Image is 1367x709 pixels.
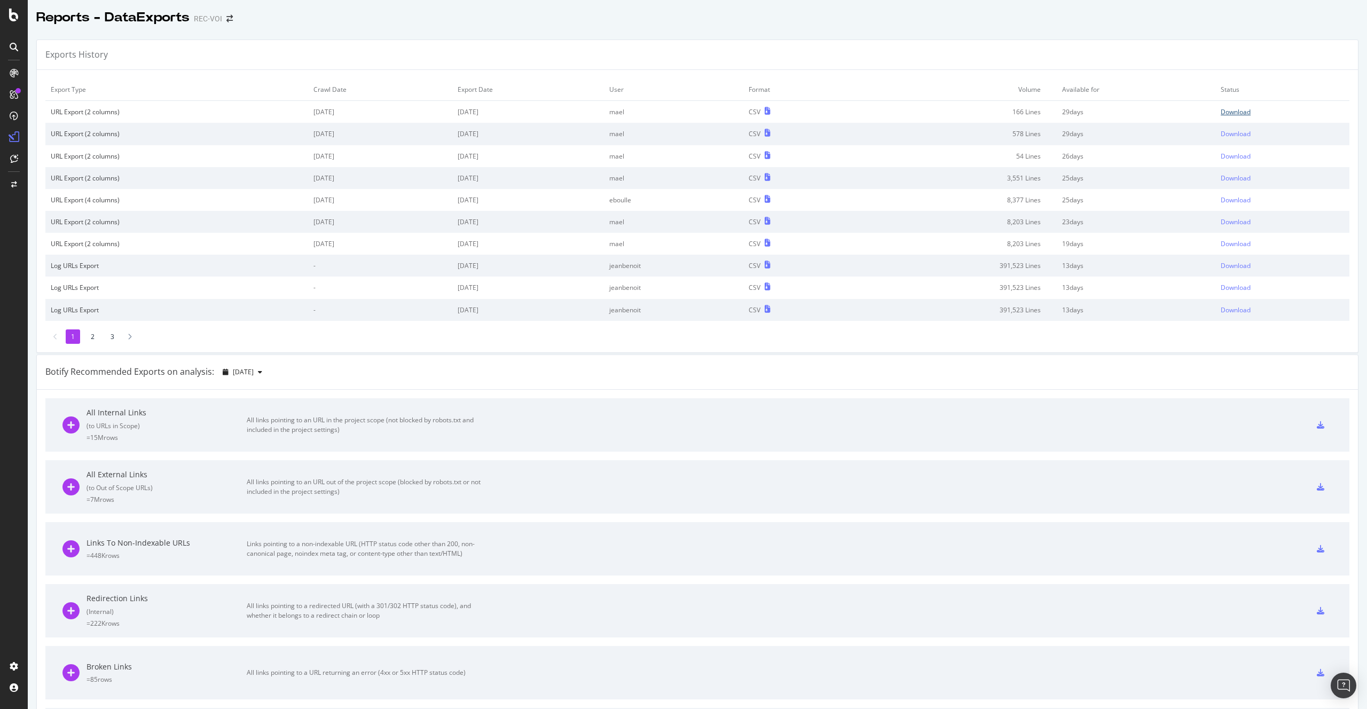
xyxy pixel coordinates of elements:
td: 25 days [1057,167,1215,189]
td: 19 days [1057,233,1215,255]
td: [DATE] [308,211,453,233]
td: 13 days [1057,299,1215,321]
td: mael [604,211,743,233]
td: [DATE] [308,101,453,123]
div: URL Export (2 columns) [51,174,303,183]
div: All links pointing to an URL out of the project scope (blocked by robots.txt or not included in t... [247,477,487,497]
li: 2 [85,329,100,344]
div: All Internal Links [87,407,247,418]
td: [DATE] [452,277,604,298]
div: Download [1221,174,1251,183]
div: Open Intercom Messenger [1331,673,1356,698]
div: REC-VOI [194,13,222,24]
td: Available for [1057,78,1215,101]
div: Download [1221,261,1251,270]
td: [DATE] [452,211,604,233]
td: 26 days [1057,145,1215,167]
div: CSV [749,152,760,161]
td: 29 days [1057,101,1215,123]
div: csv-export [1317,607,1324,615]
div: CSV [749,129,760,138]
td: 23 days [1057,211,1215,233]
td: [DATE] [452,255,604,277]
div: CSV [749,261,760,270]
div: Broken Links [87,661,247,672]
div: ( to URLs in Scope ) [87,421,247,430]
div: Exports History [45,49,108,61]
td: 29 days [1057,123,1215,145]
div: All links pointing to an URL in the project scope (not blocked by robots.txt and included in the ... [247,415,487,435]
div: Log URLs Export [51,305,303,314]
td: [DATE] [452,233,604,255]
div: CSV [749,195,760,204]
a: Download [1221,107,1344,116]
div: URL Export (2 columns) [51,217,303,226]
td: Volume [851,78,1057,101]
div: ( Internal ) [87,607,247,616]
div: CSV [749,283,760,292]
a: Download [1221,129,1344,138]
div: CSV [749,239,760,248]
div: URL Export (2 columns) [51,152,303,161]
div: CSV [749,217,760,226]
div: URL Export (2 columns) [51,239,303,248]
a: Download [1221,152,1344,161]
td: Export Date [452,78,604,101]
a: Download [1221,217,1344,226]
td: 391,523 Lines [851,299,1057,321]
div: ( to Out of Scope URLs ) [87,483,247,492]
td: jeanbenoit [604,277,743,298]
div: All links pointing to a URL returning an error (4xx or 5xx HTTP status code) [247,668,487,678]
div: Reports - DataExports [36,9,190,27]
div: URL Export (2 columns) [51,129,303,138]
td: 391,523 Lines [851,255,1057,277]
td: [DATE] [452,299,604,321]
td: mael [604,123,743,145]
div: URL Export (2 columns) [51,107,303,116]
td: Export Type [45,78,308,101]
td: mael [604,167,743,189]
td: 8,377 Lines [851,189,1057,211]
td: 54 Lines [851,145,1057,167]
a: Download [1221,261,1344,270]
div: Links pointing to a non-indexable URL (HTTP status code other than 200, non-canonical page, noind... [247,539,487,558]
td: [DATE] [452,167,604,189]
td: - [308,255,453,277]
td: [DATE] [452,123,604,145]
td: 13 days [1057,277,1215,298]
td: [DATE] [452,101,604,123]
td: [DATE] [308,123,453,145]
div: arrow-right-arrow-left [226,15,233,22]
div: Links To Non-Indexable URLs [87,538,247,548]
td: 8,203 Lines [851,233,1057,255]
td: Format [743,78,851,101]
div: URL Export (4 columns) [51,195,303,204]
td: mael [604,233,743,255]
td: 8,203 Lines [851,211,1057,233]
div: csv-export [1317,421,1324,429]
div: csv-export [1317,669,1324,676]
td: 578 Lines [851,123,1057,145]
div: Download [1221,129,1251,138]
td: 13 days [1057,255,1215,277]
td: mael [604,145,743,167]
div: Download [1221,107,1251,116]
div: Log URLs Export [51,261,303,270]
div: All External Links [87,469,247,480]
div: All links pointing to a redirected URL (with a 301/302 HTTP status code), and whether it belongs ... [247,601,487,620]
td: jeanbenoit [604,299,743,321]
td: 166 Lines [851,101,1057,123]
td: Crawl Date [308,78,453,101]
div: = 448K rows [87,551,247,560]
div: Redirection Links [87,593,247,604]
td: - [308,299,453,321]
td: eboulle [604,189,743,211]
td: User [604,78,743,101]
div: = 222K rows [87,619,247,628]
td: [DATE] [452,145,604,167]
a: Download [1221,195,1344,204]
td: [DATE] [308,167,453,189]
div: = 85 rows [87,675,247,684]
div: Download [1221,152,1251,161]
div: CSV [749,174,760,183]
